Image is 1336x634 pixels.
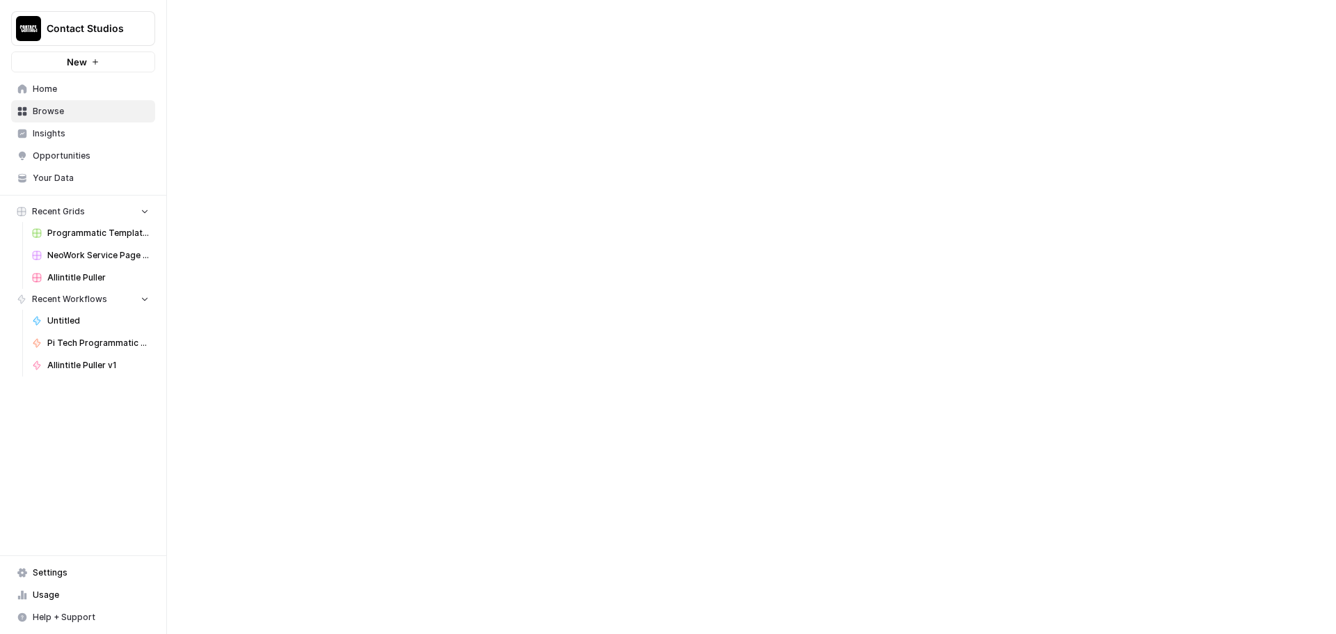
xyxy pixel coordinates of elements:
[47,271,149,284] span: Allintitle Puller
[11,562,155,584] a: Settings
[11,100,155,122] a: Browse
[32,293,107,306] span: Recent Workflows
[33,83,149,95] span: Home
[26,222,155,244] a: Programmatic Template [chatgpt prompts for] - AirOps
[11,122,155,145] a: Insights
[33,150,149,162] span: Opportunities
[26,244,155,267] a: NeoWork Service Page Grid v1
[47,337,149,349] span: Pi Tech Programmatic Service pages
[16,16,41,41] img: Contact Studios Logo
[26,267,155,289] a: Allintitle Puller
[47,359,149,372] span: Allintitle Puller v1
[67,55,87,69] span: New
[11,606,155,628] button: Help + Support
[26,354,155,377] a: Allintitle Puller v1
[26,310,155,332] a: Untitled
[11,289,155,310] button: Recent Workflows
[33,172,149,184] span: Your Data
[47,315,149,327] span: Untitled
[47,22,131,35] span: Contact Studios
[33,589,149,601] span: Usage
[11,584,155,606] a: Usage
[11,167,155,189] a: Your Data
[26,332,155,354] a: Pi Tech Programmatic Service pages
[33,566,149,579] span: Settings
[11,145,155,167] a: Opportunities
[33,611,149,624] span: Help + Support
[11,78,155,100] a: Home
[47,249,149,262] span: NeoWork Service Page Grid v1
[11,201,155,222] button: Recent Grids
[33,105,149,118] span: Browse
[47,227,149,239] span: Programmatic Template [chatgpt prompts for] - AirOps
[32,205,85,218] span: Recent Grids
[33,127,149,140] span: Insights
[11,11,155,46] button: Workspace: Contact Studios
[11,51,155,72] button: New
